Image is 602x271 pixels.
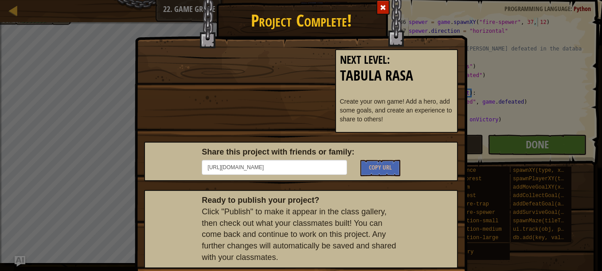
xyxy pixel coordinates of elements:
[340,52,387,67] span: Next Level
[340,68,453,84] h2: Tabula Rasa
[360,160,400,176] button: Copy URL
[340,97,453,124] p: Create your own game! Add a hero, add some goals, and create an experience to share to others!
[387,52,390,67] span: :
[202,196,319,205] b: Ready to publish your project?
[135,7,467,30] h1: Project Complete!
[202,147,354,156] b: Share this project with friends or family:
[369,163,392,171] span: Copy URL
[202,207,396,262] span: Click "Publish" to make it appear in the class gallery, then check out what your classmates built...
